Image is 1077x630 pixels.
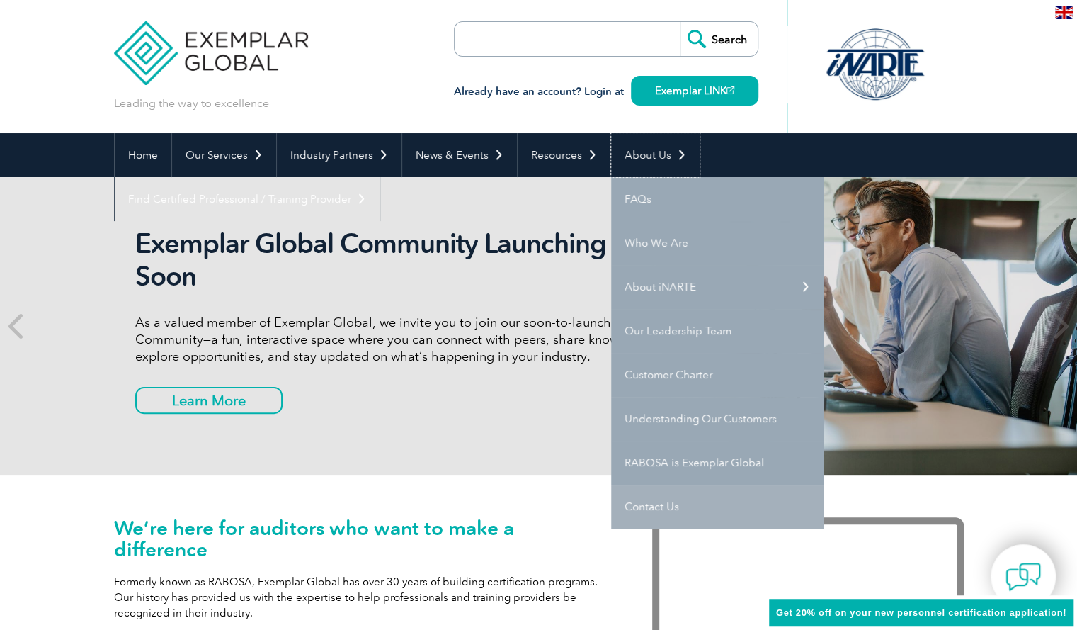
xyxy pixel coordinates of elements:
[135,387,283,414] a: Learn More
[631,76,758,106] a: Exemplar LINK
[611,265,824,309] a: About iNARTE
[611,353,824,397] a: Customer Charter
[1055,6,1073,19] img: en
[680,22,758,56] input: Search
[611,309,824,353] a: Our Leadership Team
[611,221,824,265] a: Who We Are
[611,397,824,441] a: Understanding Our Customers
[402,133,517,177] a: News & Events
[726,86,734,94] img: open_square.png
[454,83,758,101] h3: Already have an account? Login at
[277,133,401,177] a: Industry Partners
[115,177,380,221] a: Find Certified Professional / Training Provider
[611,177,824,221] a: FAQs
[611,485,824,529] a: Contact Us
[172,133,276,177] a: Our Services
[114,517,610,560] h1: We’re here for auditors who want to make a difference
[518,133,610,177] a: Resources
[776,607,1066,618] span: Get 20% off on your new personnel certification application!
[114,96,269,111] p: Leading the way to excellence
[115,133,171,177] a: Home
[114,574,610,621] p: Formerly known as RABQSA, Exemplar Global has over 30 years of building certification programs. O...
[135,227,666,293] h2: Exemplar Global Community Launching Soon
[1005,559,1041,595] img: contact-chat.png
[611,133,700,177] a: About Us
[611,441,824,485] a: RABQSA is Exemplar Global
[135,314,666,365] p: As a valued member of Exemplar Global, we invite you to join our soon-to-launch Community—a fun, ...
